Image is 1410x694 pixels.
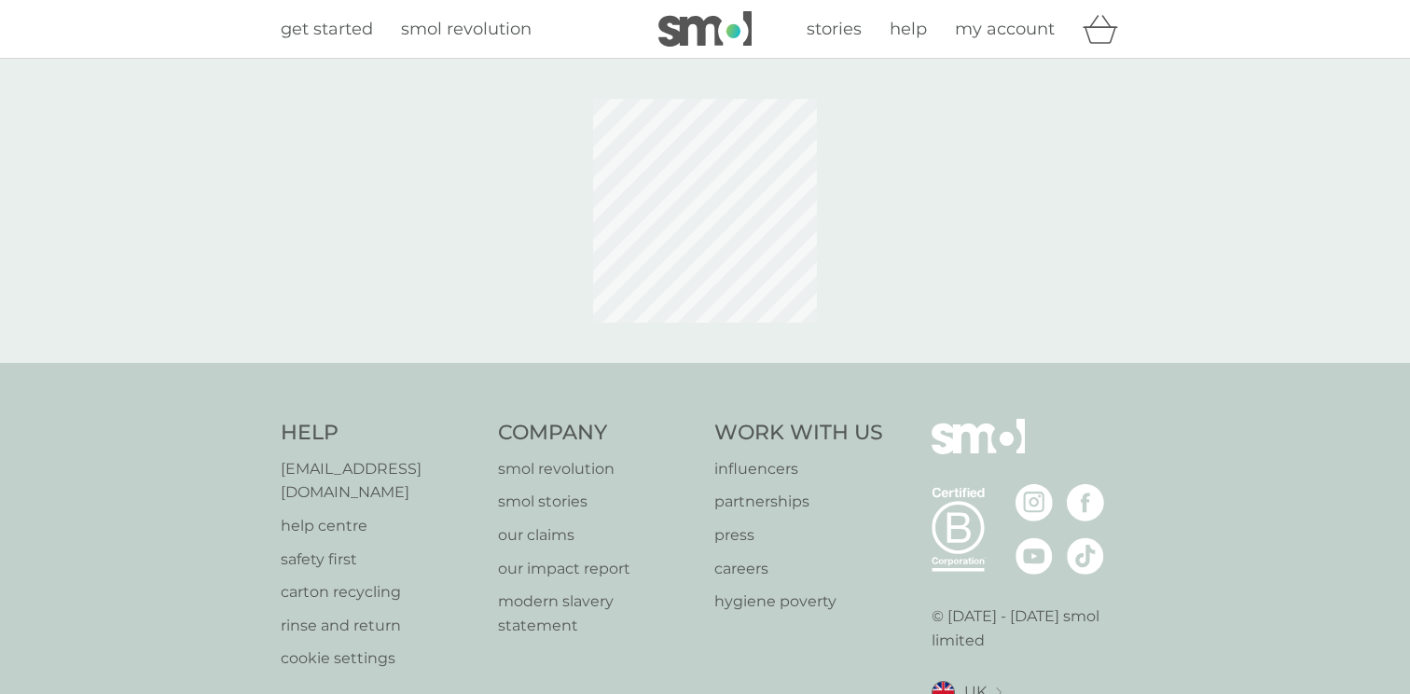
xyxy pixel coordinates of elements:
a: get started [281,16,373,43]
a: my account [955,16,1055,43]
a: [EMAIL_ADDRESS][DOMAIN_NAME] [281,457,479,505]
img: visit the smol Youtube page [1016,537,1053,575]
h4: Work With Us [714,419,883,448]
img: smol [932,419,1025,482]
span: help [890,19,927,39]
a: our impact report [498,557,697,581]
a: stories [807,16,862,43]
h4: Company [498,419,697,448]
a: press [714,523,883,548]
img: visit the smol Tiktok page [1067,537,1104,575]
span: get started [281,19,373,39]
a: carton recycling [281,580,479,604]
span: my account [955,19,1055,39]
a: careers [714,557,883,581]
img: visit the smol Facebook page [1067,484,1104,521]
a: modern slavery statement [498,590,697,637]
a: cookie settings [281,646,479,671]
a: rinse and return [281,614,479,638]
div: basket [1083,10,1129,48]
a: partnerships [714,490,883,514]
a: help centre [281,514,479,538]
a: our claims [498,523,697,548]
img: smol [658,11,752,47]
img: visit the smol Instagram page [1016,484,1053,521]
a: hygiene poverty [714,590,883,614]
p: © [DATE] - [DATE] smol limited [932,604,1130,652]
a: help [890,16,927,43]
a: safety first [281,548,479,572]
a: influencers [714,457,883,481]
h4: Help [281,419,479,448]
a: smol revolution [401,16,532,43]
span: stories [807,19,862,39]
span: smol revolution [401,19,532,39]
a: smol revolution [498,457,697,481]
a: smol stories [498,490,697,514]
